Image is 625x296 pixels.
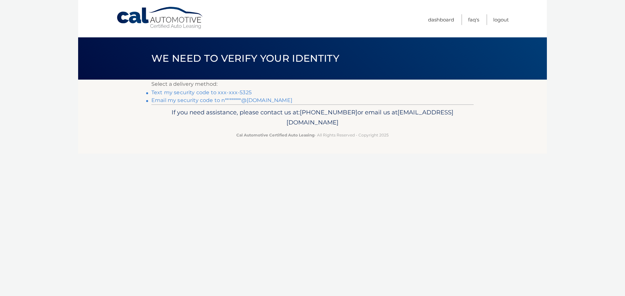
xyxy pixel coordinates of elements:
a: FAQ's [468,14,479,25]
p: If you need assistance, please contact us at: or email us at [156,107,469,128]
a: Dashboard [428,14,454,25]
a: Cal Automotive [116,6,204,30]
a: Logout [493,14,509,25]
span: [PHONE_NUMBER] [300,109,357,116]
p: Select a delivery method: [151,80,474,89]
strong: Cal Automotive Certified Auto Leasing [236,133,314,137]
p: - All Rights Reserved - Copyright 2025 [156,132,469,138]
span: We need to verify your identity [151,52,339,64]
a: Email my security code to n********@[DOMAIN_NAME] [151,97,292,103]
a: Text my security code to xxx-xxx-5325 [151,89,252,96]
